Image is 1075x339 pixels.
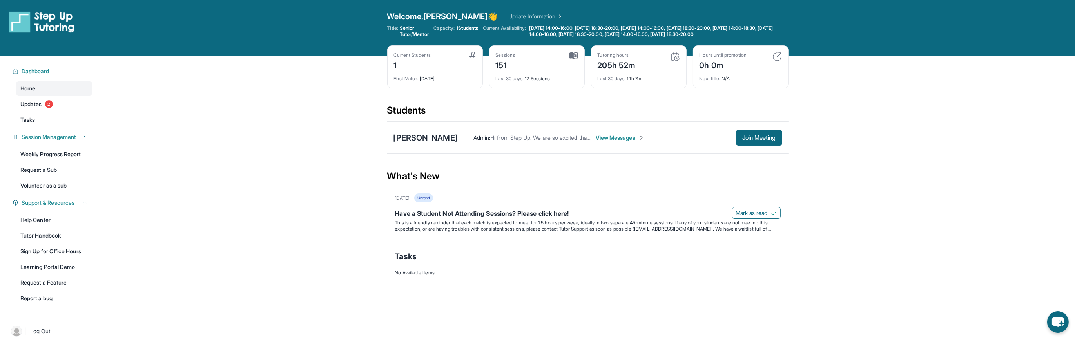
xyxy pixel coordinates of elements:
[395,270,781,276] div: No Available Items
[414,193,433,202] div: Unread
[700,71,782,82] div: N/A
[20,85,35,92] span: Home
[469,52,476,58] img: card
[387,159,789,193] div: What's New
[9,11,74,33] img: logo
[394,58,431,71] div: 1
[45,100,53,108] span: 2
[598,71,680,82] div: 14h 7m
[20,116,35,124] span: Tasks
[638,135,645,141] img: Chevron-Right
[395,251,417,262] span: Tasks
[22,67,49,75] span: Dashboard
[16,291,92,305] a: Report a bug
[598,58,636,71] div: 205h 52m
[508,13,563,20] a: Update Information
[394,76,419,81] span: First Match :
[395,209,781,220] div: Have a Student Not Attending Sessions? Please click here!
[529,25,787,38] span: [DATE] 14:00-16:00, [DATE] 18:30-20:00, [DATE] 14:00-16:00, [DATE] 18:30-20:00, [DATE] 14:00-18:3...
[20,100,42,108] span: Updates
[18,199,88,207] button: Support & Resources
[772,52,782,61] img: card
[395,220,781,232] p: This is a friendly reminder that each match is expected to meet for 1.5 hours per week, ideally i...
[732,207,781,219] button: Mark as read
[16,213,92,227] a: Help Center
[16,229,92,243] a: Tutor Handbook
[736,130,782,146] button: Join Meeting
[387,11,498,22] span: Welcome, [PERSON_NAME] 👋
[394,52,431,58] div: Current Students
[400,25,429,38] span: Senior Tutor/Mentor
[473,134,490,141] span: Admin :
[700,58,747,71] div: 0h 0m
[433,25,455,31] span: Capacity:
[395,195,410,201] div: [DATE]
[394,71,476,82] div: [DATE]
[771,210,777,216] img: Mark as read
[16,179,92,193] a: Volunteer as a sub
[700,76,721,81] span: Next title :
[596,134,645,142] span: View Messages
[16,147,92,161] a: Weekly Progress Report
[456,25,478,31] span: 1 Students
[569,52,578,59] img: card
[528,25,789,38] a: [DATE] 14:00-16:00, [DATE] 18:30-20:00, [DATE] 14:00-16:00, [DATE] 18:30-20:00, [DATE] 14:00-18:3...
[11,326,22,337] img: user-img
[598,76,626,81] span: Last 30 days :
[16,260,92,274] a: Learning Portal Demo
[496,71,578,82] div: 12 Sessions
[16,163,92,177] a: Request a Sub
[18,133,88,141] button: Session Management
[18,67,88,75] button: Dashboard
[700,52,747,58] div: Hours until promotion
[496,52,515,58] div: Sessions
[483,25,526,38] span: Current Availability:
[555,13,563,20] img: Chevron Right
[16,113,92,127] a: Tasks
[22,199,74,207] span: Support & Resources
[16,276,92,290] a: Request a Feature
[387,25,398,38] span: Title:
[1047,311,1069,333] button: chat-button
[496,76,524,81] span: Last 30 days :
[598,52,636,58] div: Tutoring hours
[387,104,789,121] div: Students
[16,97,92,111] a: Updates2
[393,132,458,143] div: [PERSON_NAME]
[30,327,51,335] span: Log Out
[671,52,680,61] img: card
[25,326,27,336] span: |
[736,209,768,217] span: Mark as read
[16,81,92,96] a: Home
[22,133,76,141] span: Session Management
[742,135,776,140] span: Join Meeting
[496,58,515,71] div: 151
[16,244,92,258] a: Sign Up for Office Hours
